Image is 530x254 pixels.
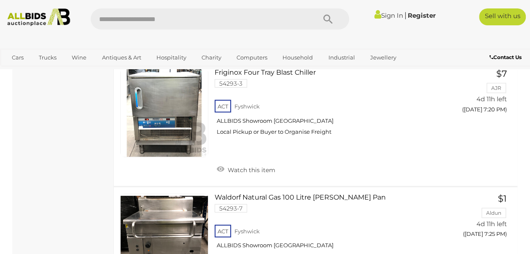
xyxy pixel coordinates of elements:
[277,51,318,65] a: Household
[374,11,403,19] a: Sign In
[457,69,509,117] a: $7 AJR 4d 11h left ([DATE] 7:20 PM)
[457,194,509,242] a: $1 Aldun 4d 11h left ([DATE] 7:25 PM)
[307,8,349,30] button: Search
[365,51,402,65] a: Jewellery
[215,163,277,176] a: Watch this item
[404,11,406,20] span: |
[490,54,522,60] b: Contact Us
[6,51,29,65] a: Cars
[498,193,507,204] span: $1
[221,69,444,142] a: Friginox Four Tray Blast Chiller 54293-3 ACT Fyshwick ALLBIDS Showroom [GEOGRAPHIC_DATA] Local Pi...
[66,51,92,65] a: Wine
[33,51,62,65] a: Trucks
[4,8,74,26] img: Allbids.com.au
[490,53,524,62] a: Contact Us
[323,51,360,65] a: Industrial
[196,51,227,65] a: Charity
[38,65,66,78] a: Sports
[70,65,141,78] a: [GEOGRAPHIC_DATA]
[97,51,147,65] a: Antiques & Art
[479,8,526,25] a: Sell with us
[6,65,33,78] a: Office
[151,51,192,65] a: Hospitality
[231,51,273,65] a: Computers
[408,11,436,19] a: Register
[226,166,275,174] span: Watch this item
